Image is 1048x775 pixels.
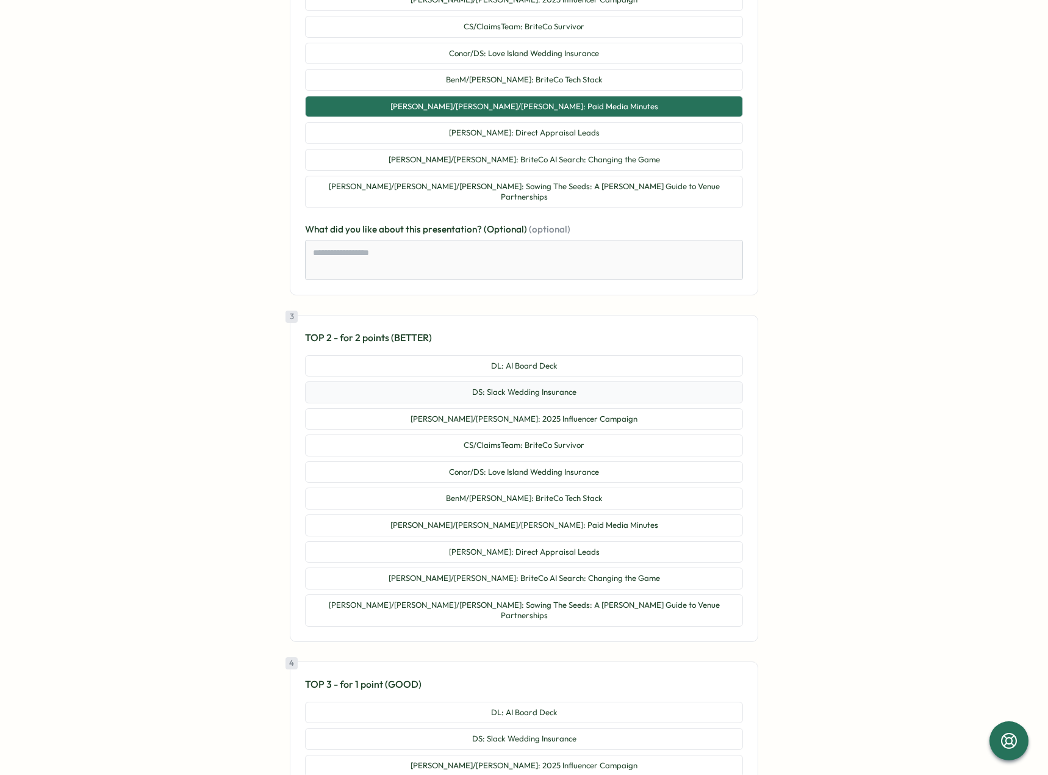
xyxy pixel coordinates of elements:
button: DL: AI Board Deck [305,702,743,724]
button: Conor/DS: Love Island Wedding Insurance [305,43,743,65]
button: [PERSON_NAME]/[PERSON_NAME]/[PERSON_NAME]: Paid Media Minutes [305,514,743,536]
span: presentation? [423,223,484,235]
span: What [305,223,330,235]
span: (optional) [529,223,570,235]
button: [PERSON_NAME]/[PERSON_NAME]: BriteCo AI Search: Changing the Game [305,149,743,171]
button: DL: AI Board Deck [305,355,743,377]
button: [PERSON_NAME]/[PERSON_NAME]: BriteCo AI Search: Changing the Game [305,568,743,589]
button: Conor/DS: Love Island Wedding Insurance [305,461,743,483]
button: [PERSON_NAME]/[PERSON_NAME]: 2025 Influencer Campaign [305,408,743,430]
span: did [330,223,345,235]
button: BenM/[PERSON_NAME]: BriteCo Tech Stack [305,488,743,510]
span: about [379,223,406,235]
button: [PERSON_NAME]/[PERSON_NAME]/[PERSON_NAME]: Sowing The Seeds: A [PERSON_NAME] Guide to Venue Partn... [305,176,743,208]
button: CS/ClaimsTeam: BriteCo Survivor [305,16,743,38]
span: you [345,223,362,235]
button: CS/ClaimsTeam: BriteCo Survivor [305,434,743,456]
button: DS: Slack Wedding Insurance [305,381,743,403]
button: DS: Slack Wedding Insurance [305,728,743,750]
button: BenM/[PERSON_NAME]: BriteCo Tech Stack [305,69,743,91]
button: [PERSON_NAME]: Direct Appraisal Leads [305,122,743,144]
span: this [406,223,423,235]
p: TOP 3 - for 1 point (GOOD) [305,677,743,692]
span: (Optional) [484,223,529,235]
div: 4 [285,657,298,669]
button: [PERSON_NAME]/[PERSON_NAME]/[PERSON_NAME]: Paid Media Minutes [305,96,743,118]
button: [PERSON_NAME]: Direct Appraisal Leads [305,541,743,563]
div: 3 [285,311,298,323]
p: TOP 2 - for 2 points (BETTER) [305,330,743,345]
button: [PERSON_NAME]/[PERSON_NAME]/[PERSON_NAME]: Sowing The Seeds: A [PERSON_NAME] Guide to Venue Partn... [305,594,743,627]
span: like [362,223,379,235]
